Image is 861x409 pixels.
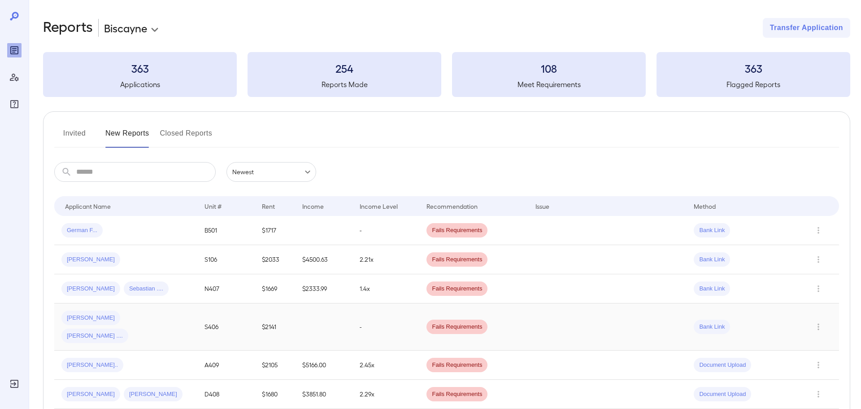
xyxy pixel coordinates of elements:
td: - [352,216,419,245]
button: Row Actions [811,281,826,296]
button: Closed Reports [160,126,213,148]
td: 2.21x [352,245,419,274]
td: $1717 [255,216,296,245]
td: S106 [197,245,255,274]
span: Bank Link [694,226,730,235]
td: N407 [197,274,255,303]
span: [PERSON_NAME] [61,314,120,322]
span: Fails Requirements [426,390,487,399]
div: Applicant Name [65,201,111,211]
div: FAQ [7,97,22,111]
button: Invited [54,126,95,148]
button: Row Actions [811,252,826,267]
span: Fails Requirements [426,285,487,293]
div: Manage Users [7,70,22,84]
td: $3851.80 [295,380,352,409]
span: [PERSON_NAME] .... [61,332,128,340]
div: Rent [262,201,276,211]
p: Biscayne [104,21,147,35]
div: Newest [226,162,316,182]
span: Bank Link [694,255,730,264]
button: Row Actions [811,320,826,334]
span: Fails Requirements [426,255,487,264]
span: [PERSON_NAME] [61,255,120,264]
span: Bank Link [694,285,730,293]
td: 1.4x [352,274,419,303]
span: German F... [61,226,103,235]
span: Sebastian .... [124,285,169,293]
span: [PERSON_NAME] [61,390,120,399]
button: Transfer Application [763,18,850,38]
div: Recommendation [426,201,478,211]
span: Fails Requirements [426,323,487,331]
div: Unit # [204,201,222,211]
span: [PERSON_NAME].. [61,361,123,369]
td: $1669 [255,274,296,303]
div: Issue [535,201,550,211]
h5: Meet Requirements [452,79,646,90]
button: Row Actions [811,387,826,401]
td: 2.45x [352,351,419,380]
h3: 108 [452,61,646,75]
td: D408 [197,380,255,409]
h3: 254 [248,61,441,75]
h3: 363 [657,61,850,75]
button: New Reports [105,126,149,148]
button: Row Actions [811,358,826,372]
td: $2033 [255,245,296,274]
summary: 363Applications254Reports Made108Meet Requirements363Flagged Reports [43,52,850,97]
h2: Reports [43,18,93,38]
td: $4500.63 [295,245,352,274]
td: $2333.99 [295,274,352,303]
td: $5166.00 [295,351,352,380]
div: Reports [7,43,22,57]
td: 2.29x [352,380,419,409]
span: Bank Link [694,323,730,331]
button: Row Actions [811,223,826,237]
span: [PERSON_NAME] [61,285,120,293]
h5: Reports Made [248,79,441,90]
div: Log Out [7,377,22,391]
span: Document Upload [694,361,751,369]
td: $1680 [255,380,296,409]
h5: Flagged Reports [657,79,850,90]
td: S406 [197,303,255,351]
span: Fails Requirements [426,226,487,235]
td: $2141 [255,303,296,351]
div: Income [302,201,324,211]
td: $2105 [255,351,296,380]
span: [PERSON_NAME] [124,390,183,399]
span: Fails Requirements [426,361,487,369]
h5: Applications [43,79,237,90]
h3: 363 [43,61,237,75]
div: Method [694,201,716,211]
td: - [352,303,419,351]
span: Document Upload [694,390,751,399]
td: B501 [197,216,255,245]
div: Income Level [360,201,398,211]
td: A409 [197,351,255,380]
